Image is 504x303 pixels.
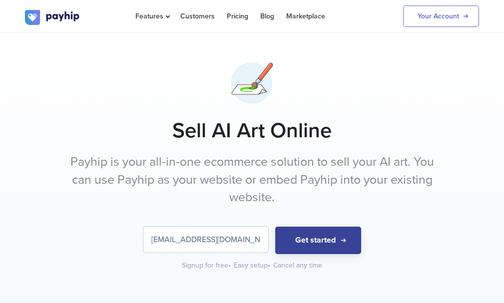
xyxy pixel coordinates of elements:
div: Signup for free [182,261,232,271]
div: Cancel any time [273,261,322,271]
img: logo.svg [25,10,80,25]
span: • [228,261,231,270]
input: Enter your email address [143,227,268,253]
div: Easy setup [234,261,271,271]
span: • [268,261,270,270]
button: Get started [275,227,361,254]
img: brush-painting-w4f6jb8bi4k302hduwkeya.png [227,58,277,108]
h1: Sell AI Art Online [25,118,479,143]
a: Your Account [403,5,479,27]
span: Features [135,12,168,20]
p: Payhip is your all-in-one ecommerce solution to sell your AI art. You can use Payhip as your webs... [65,153,440,207]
